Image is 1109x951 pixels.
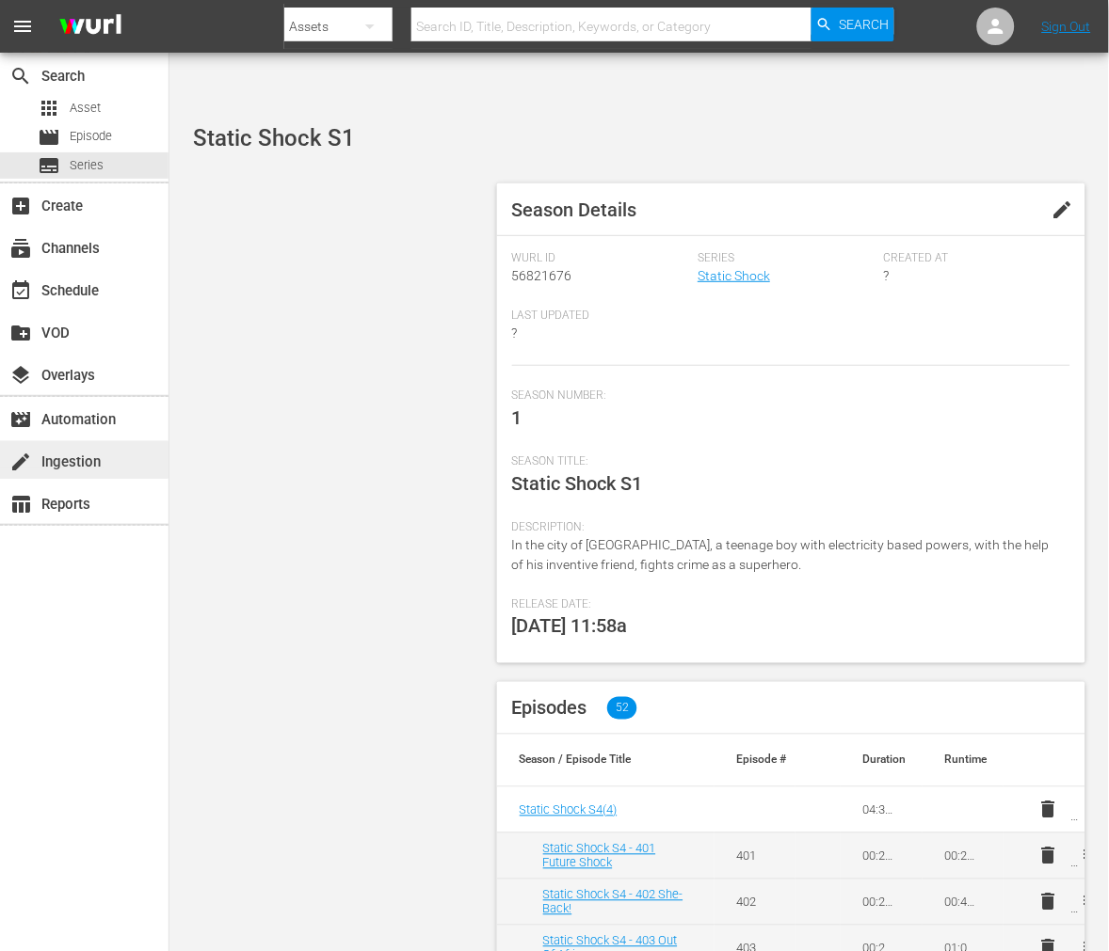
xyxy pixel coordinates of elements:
[923,880,1005,926] td: 00:42:20.004
[497,735,715,787] th: Season / Episode Title
[70,127,112,146] span: Episode
[512,388,1061,404] span: Season Number:
[9,195,32,217] span: Create
[1037,891,1060,913] span: delete
[512,325,518,341] span: ?
[9,65,32,87] span: Search
[70,99,101,118] span: Asset
[38,97,60,119] span: Asset
[512,454,1061,469] span: Season Title:
[1083,845,1105,867] span: playlist_add
[1052,198,1074,221] span: edit
[9,237,32,260] span: subscriptions
[9,279,32,302] span: Schedule
[512,615,628,638] span: [DATE] 11:58a
[193,125,355,151] span: Static Shock S1
[543,842,656,870] a: Static Shock S4 - 401 Future Shock
[512,309,689,324] span: Last Updated
[512,198,637,221] span: Season Details
[1042,19,1091,34] a: Sign Out
[520,803,618,817] span: Static Shock S4 ( 4 )
[512,406,522,429] span: 1
[543,888,683,916] a: Static Shock S4 - 402 She-Back!
[512,268,572,283] span: 56821676
[1026,833,1071,879] button: delete
[715,735,796,787] th: Episode #
[923,833,1005,880] td: 00:21:11.003
[9,364,32,387] span: Overlays
[512,251,689,266] span: Wurl Id
[841,833,923,880] td: 00:21:11.003
[520,803,618,817] a: Static Shock S4(4)
[512,537,1050,572] span: In the city of [GEOGRAPHIC_DATA], a teenage boy with electricity based powers, with the help of h...
[1037,799,1060,821] span: delete
[923,735,1005,787] th: Runtime
[9,408,32,431] span: Automation
[45,5,136,49] img: ans4CAIJ8jUAAAAAAAAAAAAAAAAAAAAAAAAgQb4GAAAAAAAAAAAAAAAAAAAAAAAAJMjXAAAAAAAAAAAAAAAAAAAAAAAAgAT5G...
[512,697,587,720] span: Episodes
[9,493,32,515] span: Reports
[1037,845,1060,867] span: delete
[698,251,875,266] span: Series
[38,154,60,177] span: Series
[9,451,32,473] span: Ingestion
[839,8,889,41] span: Search
[812,8,894,41] button: Search
[1026,787,1071,832] button: delete
[841,787,923,833] td: 04:32:55.625
[1040,187,1085,232] button: edit
[1083,891,1105,913] span: playlist_add
[715,833,796,880] td: 401
[1026,880,1071,925] button: delete
[607,697,637,720] span: 52
[841,880,923,926] td: 00:21:09.001
[512,597,1061,612] span: Release Date:
[70,156,104,175] span: Series
[884,251,1061,266] span: Created At
[11,15,34,38] span: menu
[512,520,1061,535] span: Description:
[38,126,60,149] span: movie
[9,322,32,344] span: VOD
[884,268,890,283] span: ?
[512,472,643,495] span: Static Shock S1
[715,880,796,926] td: 402
[698,268,770,283] a: Static Shock
[841,735,923,787] th: Duration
